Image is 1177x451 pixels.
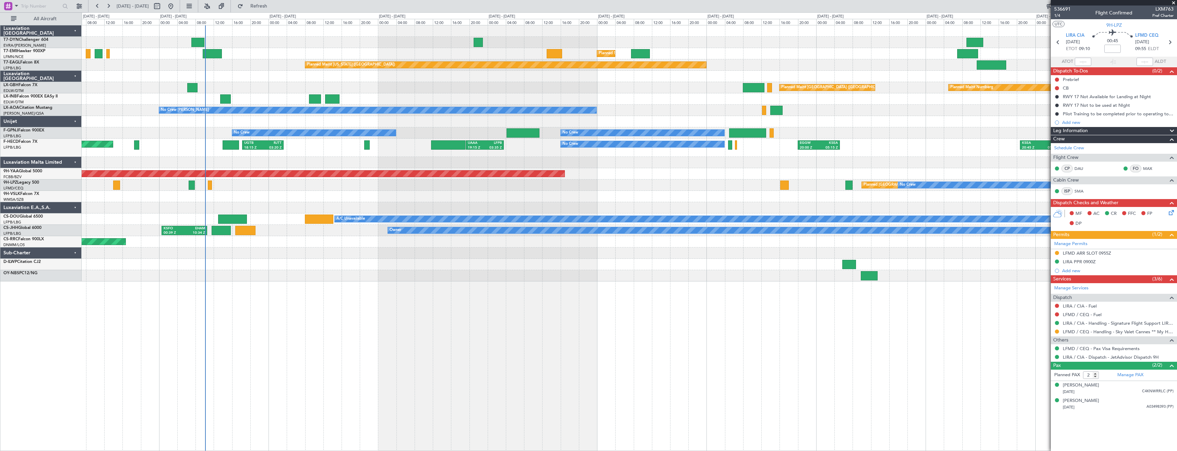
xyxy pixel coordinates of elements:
[999,19,1017,25] div: 16:00
[3,60,20,65] span: T7-EAGL
[1143,165,1158,172] a: MAX
[688,19,706,25] div: 20:00
[122,19,141,25] div: 16:00
[3,60,39,65] a: T7-EAGLFalcon 8X
[706,19,725,25] div: 00:00
[615,19,633,25] div: 04:00
[305,19,323,25] div: 08:00
[3,226,41,230] a: CS-JHHGlobal 6000
[1063,389,1074,394] span: [DATE]
[485,146,502,150] div: 03:35 Z
[800,141,819,146] div: EGGW
[159,19,177,25] div: 00:00
[819,141,838,146] div: KSEA
[3,43,46,48] a: EVRA/[PERSON_NAME]
[542,19,560,25] div: 12:00
[1075,220,1082,227] span: DP
[307,60,395,70] div: Planned Maint [US_STATE] ([GEOGRAPHIC_DATA])
[1041,141,1060,146] div: LFPB
[164,231,184,235] div: 00:39 Z
[652,19,670,25] div: 12:00
[3,38,19,42] span: T7-DYN
[1107,38,1118,45] span: 00:45
[579,19,597,25] div: 20:00
[3,242,25,247] a: DNMM/LOS
[1053,67,1088,75] span: Dispatch To-Dos
[1062,119,1174,125] div: Add new
[725,19,743,25] div: 04:00
[3,237,44,241] a: CS-RRCFalcon 900LX
[1063,405,1074,410] span: [DATE]
[1106,22,1122,29] span: 9H-LPZ
[1053,275,1071,283] span: Services
[18,16,72,21] span: All Aircraft
[1063,354,1159,360] a: LIRA / CIA - Dispatch - JetAdvisor Dispatch 9H
[378,19,396,25] div: 00:00
[853,19,871,25] div: 08:00
[1075,58,1091,66] input: --:--
[780,19,798,25] div: 16:00
[1066,32,1084,39] span: LIRA CIA
[816,19,834,25] div: 00:00
[1142,389,1174,394] span: C4KNWRRLC (PP)
[244,146,263,150] div: 18:15 Z
[1066,39,1080,46] span: [DATE]
[561,19,579,25] div: 16:00
[263,146,282,150] div: 03:20 Z
[1079,46,1090,53] span: 09:10
[485,141,502,146] div: LFPB
[944,19,962,25] div: 04:00
[8,13,74,24] button: All Aircraft
[1041,146,1060,150] div: 05:55 Z
[3,220,21,225] a: LFPB/LBG
[195,19,214,25] div: 08:00
[1152,5,1174,13] span: LXM763
[743,19,761,25] div: 08:00
[3,111,44,116] a: [PERSON_NAME]/QSA
[3,271,19,275] span: OY-NBS
[3,100,24,105] a: EDLW/DTM
[3,49,17,53] span: T7-EMI
[3,260,41,264] a: D-ILWPCitation CJ2
[1053,294,1072,302] span: Dispatch
[117,3,149,9] span: [DATE] - [DATE]
[1111,210,1117,217] span: CR
[396,19,415,25] div: 04:00
[900,180,916,190] div: No Crew
[1152,67,1162,74] span: (0/2)
[761,19,780,25] div: 12:00
[323,19,342,25] div: 12:00
[1063,77,1079,82] div: Prebrief
[3,106,19,110] span: LX-AOA
[1095,9,1132,16] div: Flight Confirmed
[1062,58,1073,65] span: ATOT
[562,128,578,138] div: No Crew
[1148,46,1159,53] span: ELDT
[1053,231,1069,239] span: Permits
[1053,154,1079,162] span: Flight Crew
[1054,13,1071,19] span: 1/4
[185,226,205,231] div: EHAM
[1152,361,1162,369] span: (2/2)
[3,197,24,202] a: WMSA/SZB
[1061,187,1073,195] div: ISP
[1053,127,1088,135] span: Leg Information
[3,54,24,59] a: LFMN/NCE
[1036,14,1063,20] div: [DATE] - [DATE]
[1017,19,1035,25] div: 20:00
[834,19,853,25] div: 04:00
[598,14,625,20] div: [DATE] - [DATE]
[3,169,42,173] a: 9H-YAAGlobal 5000
[3,169,19,173] span: 9H-YAA
[360,19,378,25] div: 20:00
[86,19,104,25] div: 08:00
[1063,346,1140,351] a: LFMD / CEQ - Pax Visa Requirements
[263,141,282,146] div: RJTT
[270,14,296,20] div: [DATE] - [DATE]
[1053,21,1065,27] button: UTC
[3,140,37,144] a: F-HECDFalcon 7X
[708,14,734,20] div: [DATE] - [DATE]
[390,225,401,235] div: Owner
[1147,210,1152,217] span: FP
[468,146,485,150] div: 19:15 Z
